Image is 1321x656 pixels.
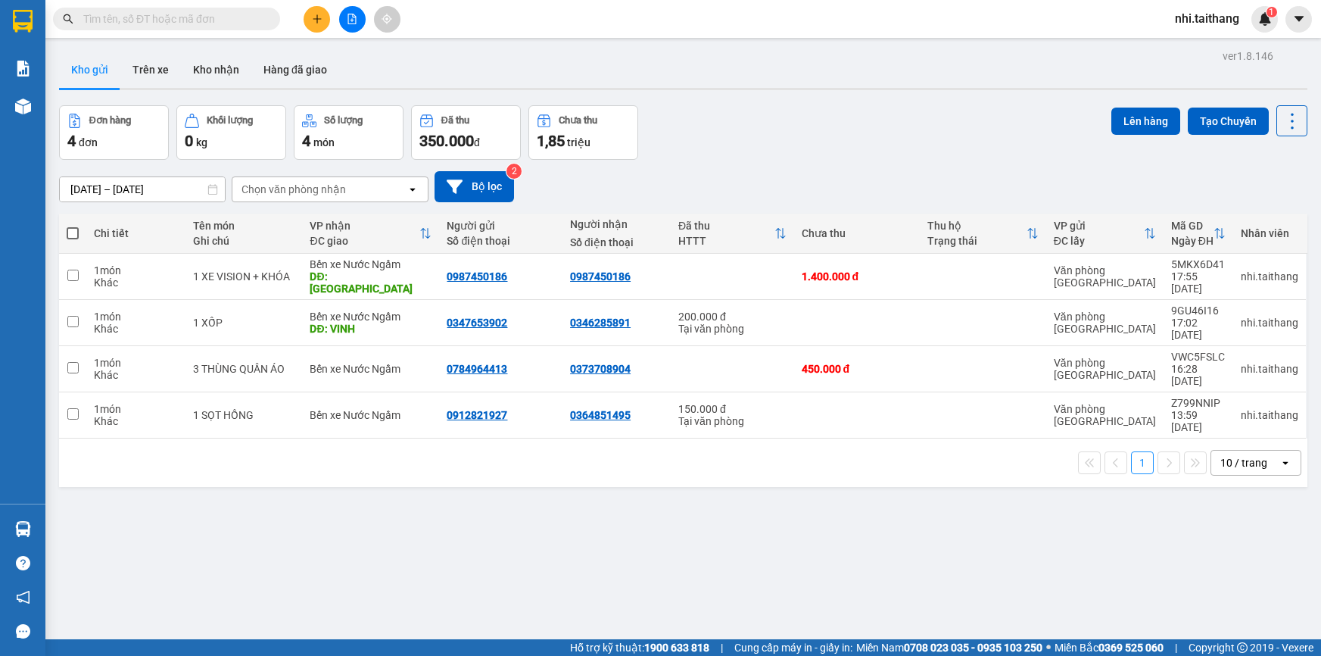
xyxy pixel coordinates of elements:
[1171,317,1226,341] div: 17:02 [DATE]
[347,14,357,24] span: file-add
[1171,397,1226,409] div: Z799NNIP
[1175,639,1177,656] span: |
[567,136,590,148] span: triệu
[63,14,73,24] span: search
[67,132,76,150] span: 4
[920,214,1046,254] th: Toggle SortBy
[79,136,98,148] span: đơn
[94,323,178,335] div: Khác
[1285,6,1312,33] button: caret-down
[1171,270,1226,295] div: 17:55 [DATE]
[374,6,400,33] button: aim
[16,590,30,604] span: notification
[1241,227,1298,239] div: Nhân viên
[176,105,286,160] button: Khối lượng0kg
[734,639,852,656] span: Cung cấp máy in - giấy in:
[94,403,178,415] div: 1 món
[60,177,225,201] input: Select a date range.
[1279,457,1291,469] svg: open
[193,270,295,283] div: 1 XE VISION + KHÓA
[447,235,555,247] div: Số điện thoại
[94,415,178,427] div: Khác
[1237,642,1248,653] span: copyright
[302,132,310,150] span: 4
[185,132,193,150] span: 0
[89,115,131,126] div: Đơn hàng
[1054,264,1156,289] div: Văn phòng [GEOGRAPHIC_DATA]
[1098,642,1164,654] strong: 0369 525 060
[1054,311,1156,335] div: Văn phòng [GEOGRAPHIC_DATA]
[678,323,787,335] div: Tại văn phòng
[310,323,432,335] div: DĐ: VINH
[1164,214,1233,254] th: Toggle SortBy
[207,115,253,126] div: Khối lượng
[447,409,507,421] div: 0912821927
[570,317,631,329] div: 0346285891
[15,521,31,537] img: warehouse-icon
[1241,409,1298,421] div: nhi.taithang
[506,164,522,179] sup: 2
[251,52,339,88] button: Hàng đã giao
[927,220,1027,232] div: Thu hộ
[310,409,432,421] div: Bến xe Nước Ngầm
[678,415,787,427] div: Tại văn phòng
[1269,7,1274,17] span: 1
[302,214,439,254] th: Toggle SortBy
[313,136,335,148] span: món
[927,235,1027,247] div: Trạng thái
[13,10,33,33] img: logo-vxr
[310,270,432,295] div: DĐ: THANH HÓA
[193,363,295,375] div: 3 THÙNG QUẦN ÁO
[193,235,295,247] div: Ghi chú
[94,369,178,381] div: Khác
[59,52,120,88] button: Kho gửi
[441,115,469,126] div: Đã thu
[1111,108,1180,135] button: Lên hàng
[721,639,723,656] span: |
[1055,639,1164,656] span: Miền Bắc
[196,136,207,148] span: kg
[310,220,419,232] div: VP nhận
[1241,270,1298,283] div: nhi.taithang
[1188,108,1269,135] button: Tạo Chuyến
[1171,363,1226,387] div: 16:28 [DATE]
[1171,235,1214,247] div: Ngày ĐH
[671,214,794,254] th: Toggle SortBy
[447,220,555,232] div: Người gửi
[1223,48,1273,64] div: ver 1.8.146
[193,409,295,421] div: 1 SỌT HỒNG
[856,639,1042,656] span: Miền Nam
[312,14,322,24] span: plus
[528,105,638,160] button: Chưa thu1,85 triệu
[407,183,419,195] svg: open
[678,311,787,323] div: 200.000 đ
[1046,214,1164,254] th: Toggle SortBy
[15,98,31,114] img: warehouse-icon
[1241,317,1298,329] div: nhi.taithang
[310,258,432,270] div: Bến xe Nước Ngầm
[419,132,474,150] span: 350.000
[1054,357,1156,381] div: Văn phòng [GEOGRAPHIC_DATA]
[1258,12,1272,26] img: icon-new-feature
[193,317,295,329] div: 1 XỐP
[1292,12,1306,26] span: caret-down
[59,105,169,160] button: Đơn hàng4đơn
[678,235,774,247] div: HTTT
[570,236,663,248] div: Số điện thoại
[94,311,178,323] div: 1 món
[1171,220,1214,232] div: Mã GD
[1054,220,1144,232] div: VP gửi
[310,363,432,375] div: Bến xe Nước Ngầm
[1171,258,1226,270] div: 5MKX6D41
[435,171,514,202] button: Bộ lọc
[15,61,31,77] img: solution-icon
[16,556,30,570] span: question-circle
[304,6,330,33] button: plus
[1171,351,1226,363] div: VWC5FSLC
[181,52,251,88] button: Kho nhận
[570,218,663,230] div: Người nhận
[411,105,521,160] button: Đã thu350.000đ
[120,52,181,88] button: Trên xe
[294,105,403,160] button: Số lượng4món
[904,642,1042,654] strong: 0708 023 035 - 0935 103 250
